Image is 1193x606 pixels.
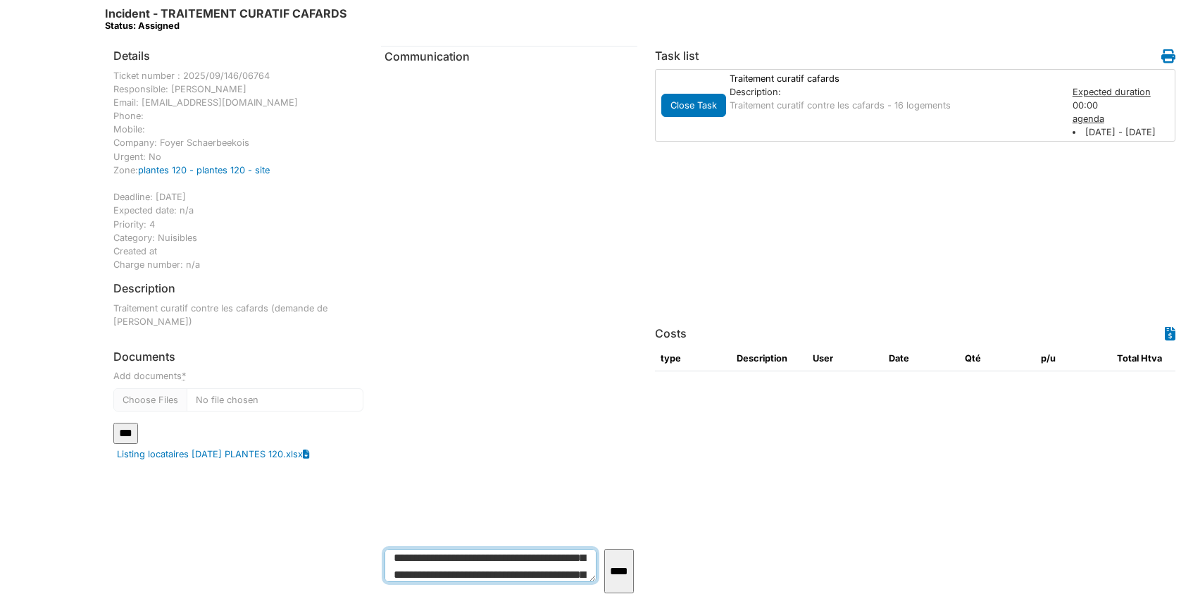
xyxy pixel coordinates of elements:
h6: Description [113,282,175,295]
div: Description: [730,85,1058,99]
div: 00:00 [1066,85,1180,140]
h6: Details [113,49,150,63]
p: Traitement curatif contre les cafards - 16 logements [730,99,1058,112]
div: agenda [1073,112,1173,125]
p: Traitement curatif contre les cafards (demande de [PERSON_NAME]) [113,302,363,328]
a: Close Task [661,97,726,111]
th: Description [731,346,807,371]
div: Ticket number : 2025/09/146/06764 Responsible: [PERSON_NAME] Email: [EMAIL_ADDRESS][DOMAIN_NAME] ... [113,69,363,272]
span: translation missing: en.communication.communication [385,49,470,63]
th: p/u [1035,346,1111,371]
h6: Task list [655,49,699,63]
label: Add documents [113,369,186,383]
th: Date [883,346,959,371]
a: Listing locataires [DATE] PLANTES 120.xlsx [117,447,303,461]
span: translation missing: en.total [1117,353,1139,364]
div: Expected duration [1073,85,1173,99]
div: Traitement curatif cafards [723,72,1066,85]
a: plantes 120 - plantes 120 - site [138,165,270,175]
h6: Costs [655,327,687,340]
h6: Documents [113,350,363,364]
abbr: required [182,371,186,381]
th: User [807,346,883,371]
span: translation missing: en.todo.action.close_task [670,100,717,111]
th: type [655,346,731,371]
th: Qté [959,346,1035,371]
div: Status: Assigned [105,20,346,31]
li: [DATE] - [DATE] [1073,125,1173,139]
span: translation missing: en.HTVA [1141,353,1162,364]
i: Work order [1161,49,1175,63]
h6: Incident - TRAITEMENT CURATIF CAFARDS [105,7,346,32]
